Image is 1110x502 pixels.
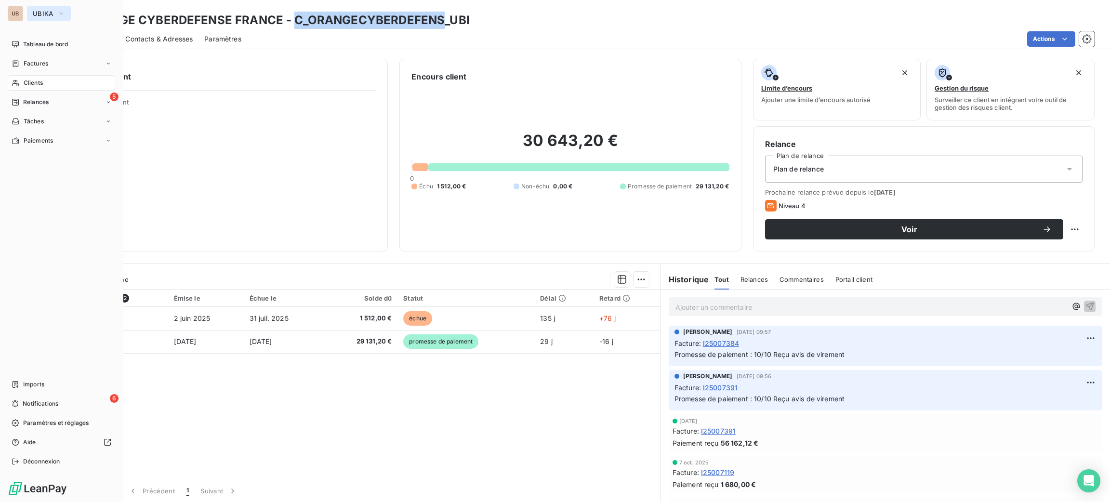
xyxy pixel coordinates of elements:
span: 1 [186,486,189,496]
span: [DATE] [679,418,698,424]
span: 7 oct. 2025 [679,460,709,465]
span: 29 131,20 € [696,182,729,191]
div: Solde dû [329,294,392,302]
span: Portail client [835,276,872,283]
span: Prochaine relance prévue depuis le [765,188,1083,196]
span: Relances [740,276,768,283]
a: Aide [8,435,115,450]
span: 29 j [540,337,553,345]
button: Gestion du risqueSurveiller ce client en intégrant votre outil de gestion des risques client. [926,59,1095,120]
button: Limite d’encoursAjouter une limite d’encours autorisé [753,59,921,120]
span: Plan de relance [773,164,824,174]
div: Statut [403,294,529,302]
span: Facture : [673,467,699,477]
span: Paiements [24,136,53,145]
h6: Encours client [411,71,466,82]
span: Gestion du risque [935,84,989,92]
span: Promesse de paiement : 10/10 Reçu avis de virement [674,395,845,403]
span: Relances [23,98,49,106]
span: 1 512,00 € [329,314,392,323]
span: 1 680,00 € [721,479,756,489]
img: Logo LeanPay [8,481,67,496]
h2: 30 643,20 € [411,131,729,160]
span: Tableau de bord [23,40,68,49]
div: Délai [540,294,588,302]
span: Surveiller ce client en intégrant votre outil de gestion des risques client. [935,96,1086,111]
span: -16 j [599,337,613,345]
span: Échu [419,182,433,191]
span: Promesse de paiement [628,182,692,191]
button: Voir [765,219,1063,239]
span: Non-échu [521,182,549,191]
span: 0,00 € [553,182,572,191]
span: 135 j [540,314,555,322]
h6: Relance [765,138,1083,150]
span: Facture : [673,426,699,436]
div: Retard [599,294,655,302]
span: Contacts & Adresses [125,34,193,44]
span: Facture : [674,338,701,348]
span: Paiement reçu [673,438,719,448]
span: Paramètres [204,34,241,44]
span: Paiement reçu [673,479,719,489]
span: [PERSON_NAME] [683,328,733,336]
span: 5 [110,92,119,101]
span: Factures [24,59,48,68]
span: [DATE] 09:56 [737,373,772,379]
span: Ajouter une limite d’encours autorisé [761,96,871,104]
span: I25007391 [701,426,736,436]
span: 1 512,00 € [437,182,466,191]
span: UBIKA [33,10,53,17]
span: +76 j [599,314,616,322]
span: [DATE] [874,188,896,196]
div: Échue le [250,294,318,302]
span: Commentaires [780,276,824,283]
div: UB [8,6,23,21]
div: Émise le [174,294,238,302]
span: 29 131,20 € [329,337,392,346]
span: Déconnexion [23,457,60,466]
span: Limite d’encours [761,84,812,92]
span: [DATE] [250,337,272,345]
span: Tâches [24,117,44,126]
span: [DATE] 09:57 [737,329,771,335]
span: Niveau 4 [779,202,806,210]
h6: Historique [661,274,709,285]
span: Aide [23,438,36,447]
span: Promesse de paiement : 10/10 Reçu avis de virement [674,350,845,358]
div: Open Intercom Messenger [1077,469,1100,492]
button: 1 [181,481,195,501]
h6: Informations client [58,71,376,82]
span: 2 juin 2025 [174,314,211,322]
span: promesse de paiement [403,334,478,349]
span: 6 [110,394,119,403]
span: 31 juil. 2025 [250,314,289,322]
span: Imports [23,380,44,389]
span: échue [403,311,432,326]
span: Notifications [23,399,58,408]
span: I25007119 [701,467,734,477]
span: Voir [777,225,1042,233]
span: 56 162,12 € [721,438,759,448]
button: Suivant [195,481,243,501]
span: 2 [120,294,129,303]
span: Tout [714,276,729,283]
button: Actions [1027,31,1075,47]
span: Propriétés Client [78,98,376,112]
span: [PERSON_NAME] [683,372,733,381]
h3: ORANGE CYBERDEFENSE FRANCE - C_ORANGECYBERDEFENS_UBI [85,12,470,29]
span: [DATE] [174,337,197,345]
span: Clients [24,79,43,87]
span: I25007391 [703,383,738,393]
span: I25007384 [703,338,739,348]
button: Précédent [122,481,181,501]
span: 0 [410,174,414,182]
span: Facture : [674,383,701,393]
span: Paramètres et réglages [23,419,89,427]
